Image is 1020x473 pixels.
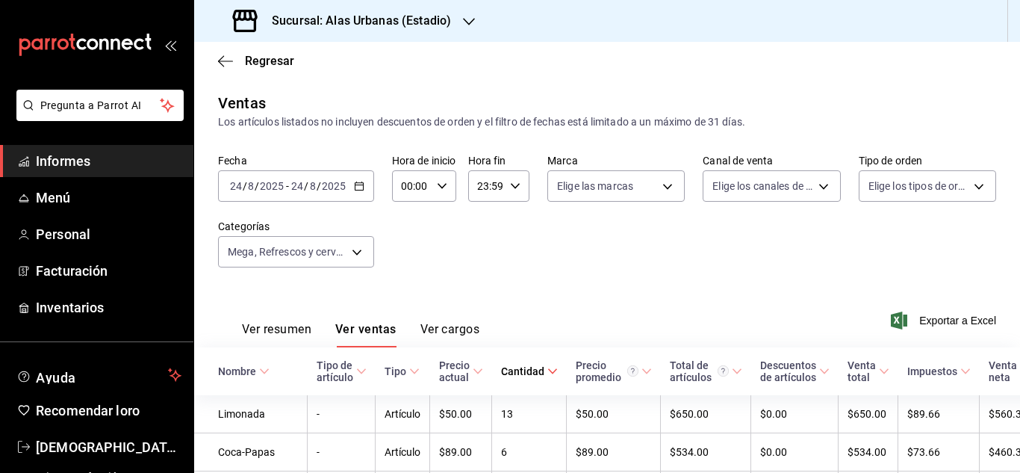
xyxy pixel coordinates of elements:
[272,13,451,28] font: Sucursal: Alas Urbanas (Estadio)
[335,322,397,336] font: Ver ventas
[259,180,284,192] input: ----
[385,365,406,377] font: Tipo
[36,403,140,418] font: Recomendar loro
[228,246,623,258] font: Mega, Refrescos y cervezas, Algo bien, Consentidas, Hazlo Combo, Megas, Cervezas
[218,116,745,128] font: Los artículos listados no incluyen descuentos de orden y el filtro de fechas está limitado a un m...
[848,359,889,383] span: Venta total
[317,180,321,192] font: /
[760,359,816,383] font: Descuentos de artículos
[670,359,742,383] span: Total de artículos
[547,155,578,167] font: Marca
[164,39,176,51] button: abrir_cajón_menú
[245,54,294,68] font: Regresar
[439,359,470,383] font: Precio actual
[557,180,633,192] font: Elige las marcas
[576,359,621,383] font: Precio promedio
[255,180,259,192] font: /
[317,409,320,421] font: -
[439,409,472,421] font: $50.00
[218,447,275,459] font: Coca-Papas
[703,155,773,167] font: Canal de venta
[16,90,184,121] button: Pregunta a Parrot AI
[919,315,996,327] font: Exportar a Excel
[670,359,712,383] font: Total de artículos
[36,226,90,242] font: Personal
[36,370,76,386] font: Ayuda
[218,365,256,377] font: Nombre
[218,155,247,167] font: Fecha
[670,409,709,421] font: $650.00
[36,439,284,455] font: [DEMOGRAPHIC_DATA][PERSON_NAME]
[712,180,832,192] font: Elige los canales de venta
[218,220,270,232] font: Categorías
[576,447,609,459] font: $89.00
[321,180,346,192] input: ----
[848,447,886,459] font: $534.00
[218,94,266,112] font: Ventas
[439,359,483,383] span: Precio actual
[10,108,184,124] a: Pregunta a Parrot AI
[576,409,609,421] font: $50.00
[309,180,317,192] input: --
[286,180,289,192] font: -
[760,359,830,383] span: Descuentos de artículos
[989,359,1017,383] font: Venta neta
[907,409,940,421] font: $89.66
[385,365,420,377] span: Tipo
[290,180,304,192] input: --
[304,180,308,192] font: /
[385,409,420,421] font: Artículo
[501,365,558,377] span: Cantidad
[317,359,353,383] font: Tipo de artículo
[243,180,247,192] font: /
[670,447,709,459] font: $534.00
[247,180,255,192] input: --
[229,180,243,192] input: --
[439,447,472,459] font: $89.00
[501,365,544,377] font: Cantidad
[907,365,957,377] font: Impuestos
[627,365,638,377] svg: Precio promedio = Total artículos / cantidad
[218,365,270,377] span: Nombre
[760,447,787,459] font: $0.00
[760,409,787,421] font: $0.00
[868,180,976,192] font: Elige los tipos de orden
[36,300,104,315] font: Inventarios
[907,365,971,377] span: Impuestos
[576,359,652,383] span: Precio promedio
[501,447,507,459] font: 6
[907,447,940,459] font: $73.66
[392,155,456,167] font: Hora de inicio
[218,54,294,68] button: Regresar
[385,447,420,459] font: Artículo
[317,447,320,459] font: -
[218,409,265,421] font: Limonada
[420,322,480,336] font: Ver cargos
[36,263,108,279] font: Facturación
[718,365,729,377] svg: El total de artículos considera cambios de precios en los artículos así como costos adicionales p...
[848,409,886,421] font: $650.00
[36,190,71,205] font: Menú
[501,409,513,421] font: 13
[317,359,367,383] span: Tipo de artículo
[36,153,90,169] font: Informes
[242,321,479,347] div: pestañas de navegación
[859,155,923,167] font: Tipo de orden
[40,99,142,111] font: Pregunta a Parrot AI
[894,312,996,330] button: Exportar a Excel
[468,155,506,167] font: Hora fin
[242,322,311,336] font: Ver resumen
[848,359,876,383] font: Venta total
